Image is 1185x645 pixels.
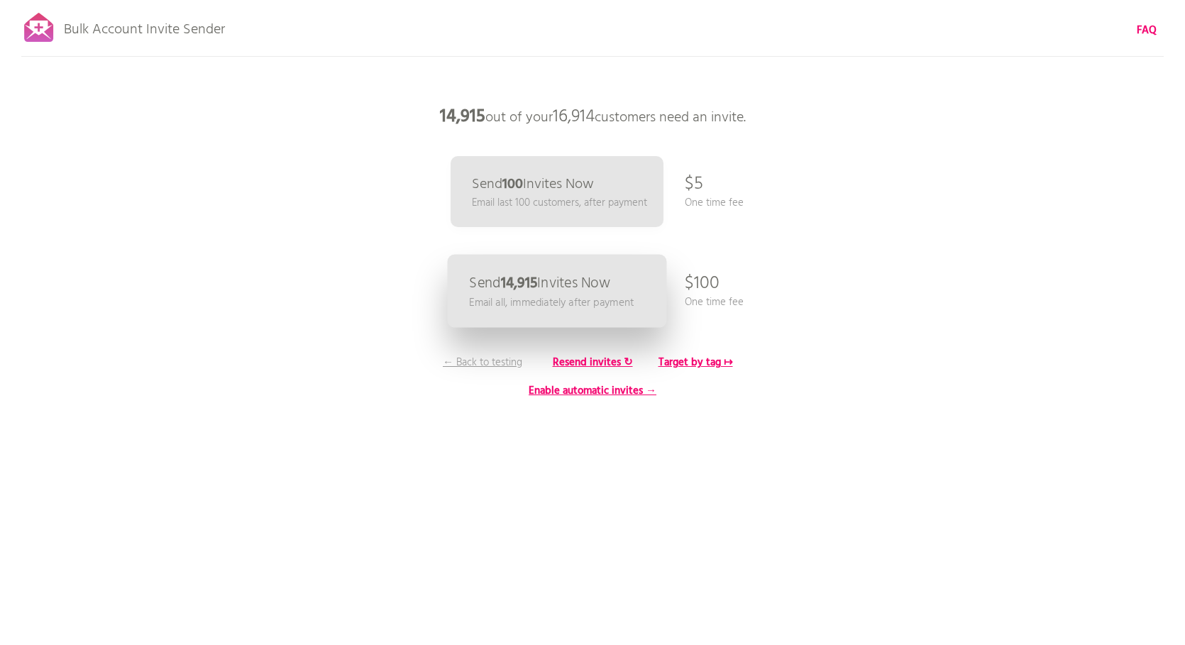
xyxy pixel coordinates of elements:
p: One time fee [685,195,744,211]
a: Send14,915Invites Now Email all, immediately after payment [448,255,667,328]
p: Send Invites Now [469,276,610,291]
a: Send100Invites Now Email last 100 customers, after payment [451,156,663,227]
b: Enable automatic invites → [529,382,656,399]
p: out of your customers need an invite. [380,96,805,138]
b: 14,915 [501,272,538,295]
p: Bulk Account Invite Sender [64,9,225,44]
p: Email last 100 customers, after payment [472,195,647,211]
b: FAQ [1137,22,1157,39]
p: ← Back to testing [429,355,536,370]
b: 100 [502,173,523,196]
p: $100 [685,263,720,305]
p: Email all, immediately after payment [469,294,634,311]
b: 14,915 [440,103,485,131]
span: 16,914 [553,103,595,131]
p: Send Invites Now [472,177,594,192]
p: One time fee [685,294,744,310]
p: $5 [685,163,703,206]
b: Target by tag ↦ [658,354,733,371]
b: Resend invites ↻ [553,354,633,371]
a: FAQ [1137,23,1157,38]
